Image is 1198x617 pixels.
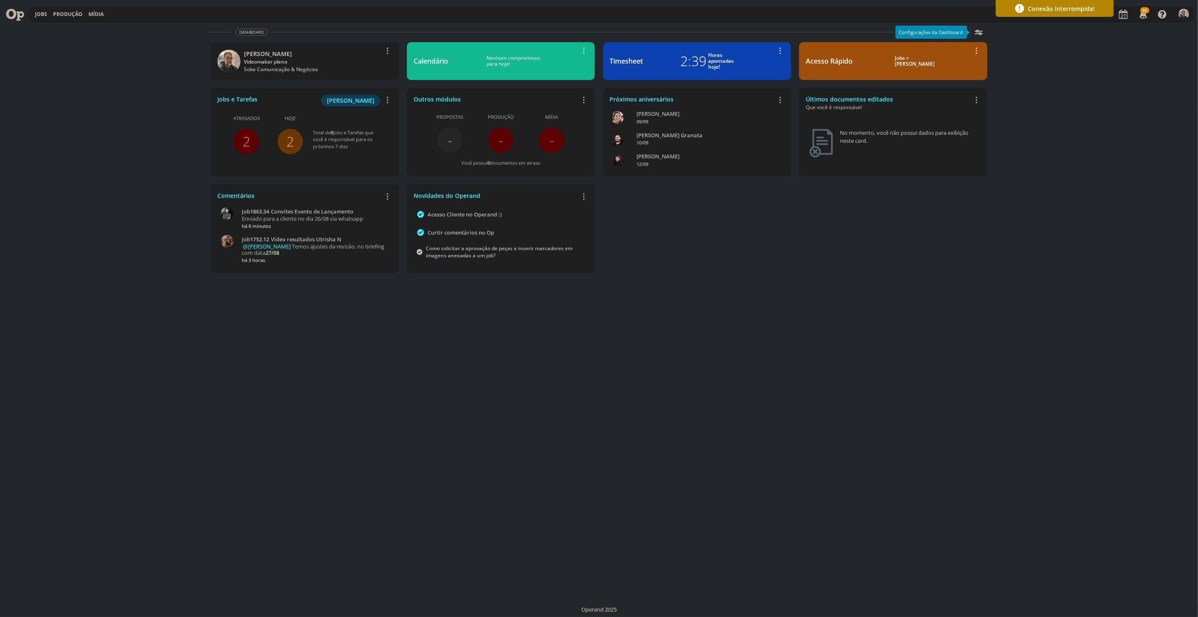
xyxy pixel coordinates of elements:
div: Últimos documentos editados [806,95,971,111]
strong: 27/08 [265,249,279,256]
span: 10/09 [636,139,648,146]
button: R [1178,7,1190,21]
p: Enviado para a cliente no dia 26/08 via whatsapp [242,216,388,222]
span: 1752.12 [250,236,269,243]
a: Job1752.12Vídeo resultados Utrisha N [242,236,388,243]
span: Dashboard [235,29,267,36]
img: L [611,154,624,166]
div: No momento, você não possui dados para exibição neste card. [840,129,977,145]
span: Conexão interrompida! [1028,4,1095,13]
span: Convites Evento de Lançamento [271,208,353,215]
button: Mídia [86,11,106,18]
span: - [499,131,503,149]
span: Hoje [285,115,296,122]
span: Vídeo resultados Utrisha N [271,235,341,243]
div: Configurações da Dashboard [896,26,967,39]
div: Jobs > [PERSON_NAME] [859,55,971,67]
span: Propostas [436,114,463,121]
div: Videomaker pleno [244,58,382,66]
img: R [1179,9,1189,19]
a: Job1863.34Convites Evento de Lançamento [242,208,388,215]
span: 12/09 [636,161,648,167]
div: Você possui documentos em atraso [461,160,540,167]
div: Horas apontadas hoje! [708,52,734,70]
img: A [221,235,233,248]
a: Produção [53,11,83,18]
div: Que você é responsável [806,104,971,111]
span: 09/09 [636,118,648,125]
div: Aline Beatriz Jackisch [636,110,771,118]
span: Atrasados [233,115,260,122]
p: Temos ajustes da revisão, no briefing com data [242,243,388,256]
span: Produção [488,114,514,121]
span: Mídia [545,114,558,121]
a: 2 [286,132,294,150]
span: 0 [487,160,490,166]
a: [PERSON_NAME] [321,96,380,104]
div: Timesheet [610,56,643,66]
div: Total de Jobs e Tarefas que você é responsável para os próximos 7 dias [313,129,383,150]
div: Rodrigo Bilheri [244,49,382,58]
button: 20 [1134,7,1151,22]
button: Jobs [32,11,50,18]
div: 2:39 [680,51,706,71]
a: Jobs [35,11,47,18]
a: Timesheet2:39Horasapontadashoje! [603,42,792,80]
a: Mídia [88,11,104,18]
img: A [611,111,624,124]
span: - [550,131,554,149]
div: Sobe Comunicação & Negócios [244,66,382,73]
div: Luana da Silva de Andrade [636,152,771,161]
span: há 8 minutos [242,223,271,229]
span: há 3 horas [242,257,265,263]
a: Como solicitar a aprovação de peças e inserir marcadores em imagens anexadas a um job? [426,245,572,259]
div: Próximos aniversários [610,95,775,104]
span: 20 [1140,7,1150,13]
span: @[PERSON_NAME] [243,243,291,250]
img: B [611,133,624,145]
button: Produção [51,11,85,18]
div: Acesso Rápido [806,56,853,66]
div: Nenhum compromisso para hoje! [448,55,578,67]
a: Acesso Cliente no Operand :) [428,211,502,218]
div: Calendário [414,56,448,66]
button: [PERSON_NAME] [321,95,380,107]
div: Bruno Corralo Granata [636,131,771,140]
div: Outros módulos [414,95,578,104]
img: R [217,50,241,73]
a: Curtir comentários no Op [428,229,494,236]
img: M [221,207,233,220]
a: R[PERSON_NAME]Videomaker plenoSobe Comunicação & Negócios [211,42,399,80]
div: Novidades do Operand [414,191,578,200]
div: Comentários [217,191,382,200]
div: Jobs e Tarefas [217,95,382,107]
img: dashboard_not_found.png [809,129,833,158]
a: 2 [243,132,250,150]
span: - [448,131,452,149]
span: 8 [331,129,333,136]
span: 1863.34 [250,208,269,215]
span: [PERSON_NAME] [327,96,374,104]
